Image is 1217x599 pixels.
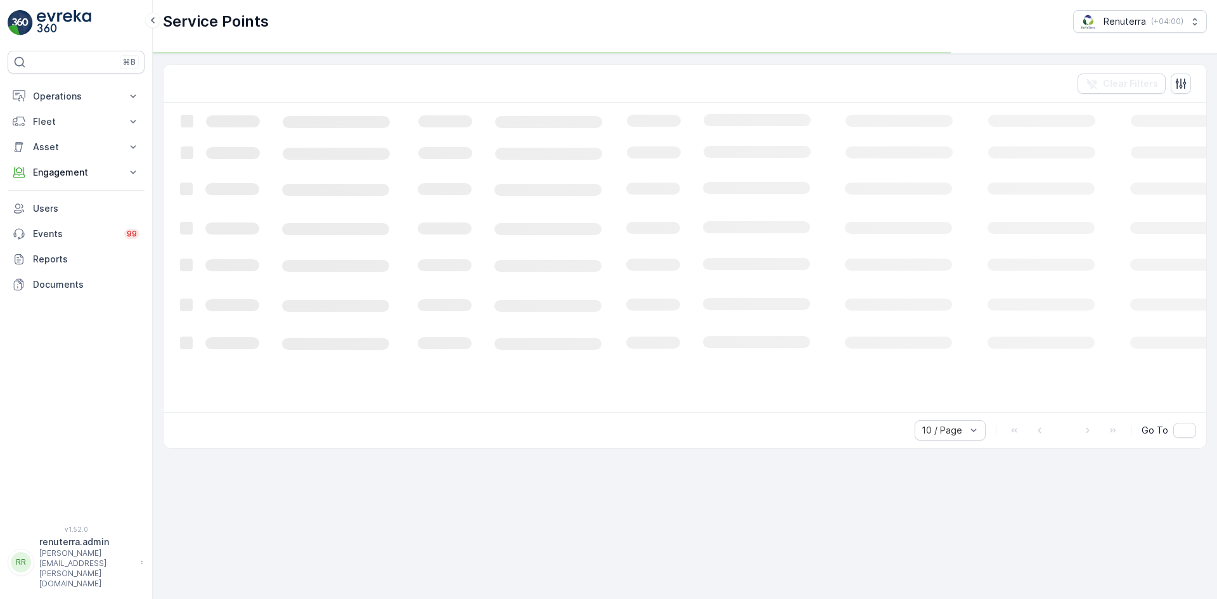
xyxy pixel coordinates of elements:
[39,536,134,548] p: renuterra.admin
[39,548,134,589] p: [PERSON_NAME][EMAIL_ADDRESS][PERSON_NAME][DOMAIN_NAME]
[163,11,269,32] p: Service Points
[33,253,139,266] p: Reports
[8,109,145,134] button: Fleet
[8,160,145,185] button: Engagement
[8,84,145,109] button: Operations
[33,166,119,179] p: Engagement
[33,90,119,103] p: Operations
[8,247,145,272] a: Reports
[11,552,31,572] div: RR
[8,196,145,221] a: Users
[1079,15,1098,29] img: Screenshot_2024-07-26_at_13.33.01.png
[1078,74,1166,94] button: Clear Filters
[8,525,145,533] span: v 1.52.0
[8,272,145,297] a: Documents
[33,115,119,128] p: Fleet
[33,202,139,215] p: Users
[1104,15,1146,28] p: Renuterra
[8,536,145,589] button: RRrenuterra.admin[PERSON_NAME][EMAIL_ADDRESS][PERSON_NAME][DOMAIN_NAME]
[1142,424,1168,437] span: Go To
[8,10,33,35] img: logo
[123,57,136,67] p: ⌘B
[33,141,119,153] p: Asset
[37,10,91,35] img: logo_light-DOdMpM7g.png
[33,228,117,240] p: Events
[1103,77,1158,90] p: Clear Filters
[1151,16,1183,27] p: ( +04:00 )
[33,278,139,291] p: Documents
[1073,10,1207,33] button: Renuterra(+04:00)
[8,221,145,247] a: Events99
[127,229,137,239] p: 99
[8,134,145,160] button: Asset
